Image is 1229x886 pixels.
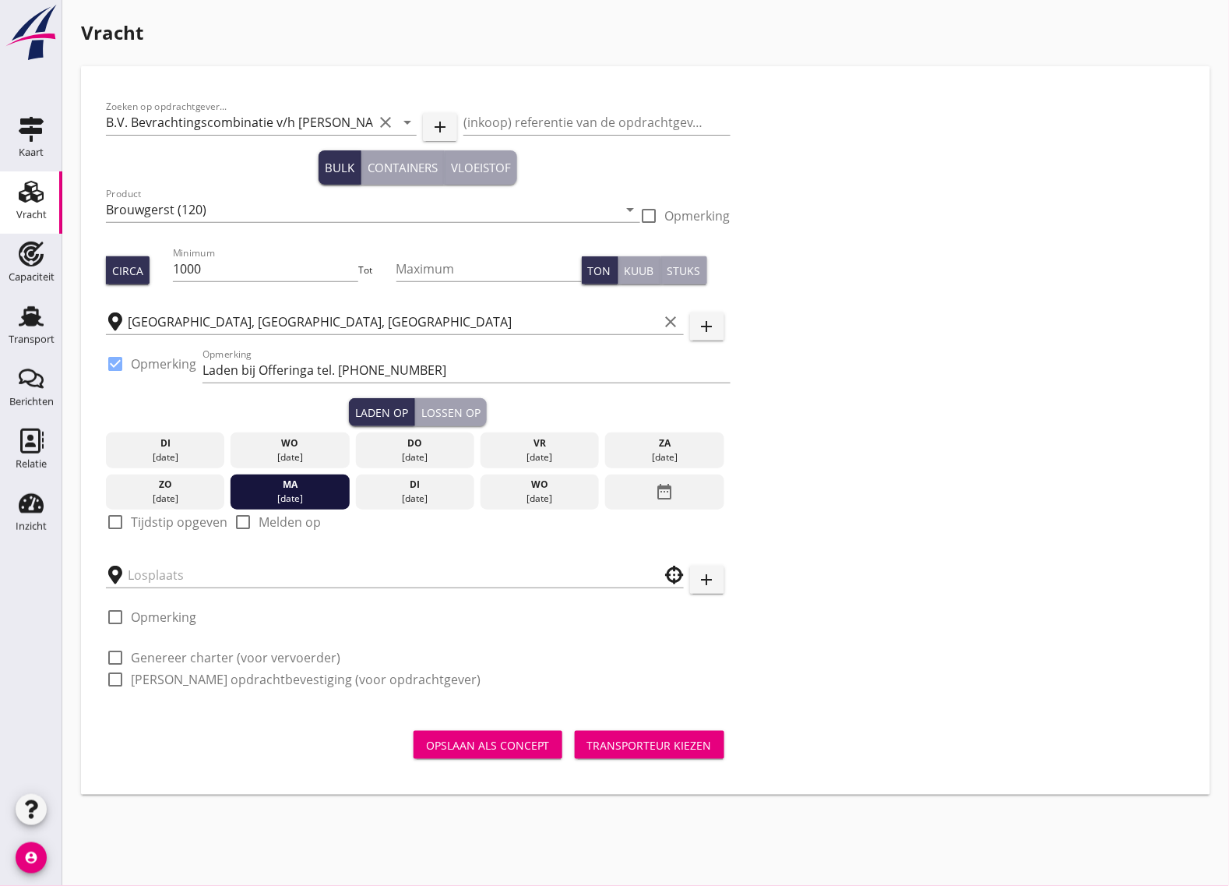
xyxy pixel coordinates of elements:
div: Capaciteit [9,272,55,282]
div: di [360,478,471,492]
div: wo [234,436,346,450]
div: [DATE] [234,450,346,464]
div: Bulk [325,159,354,177]
div: Transporteur kiezen [587,737,712,754]
i: date_range [656,478,674,506]
input: Minimum [173,256,358,281]
div: Laden op [355,404,408,421]
button: Circa [106,256,150,284]
div: wo [484,478,596,492]
button: Ton [582,256,618,284]
button: Vloeistof [445,150,517,185]
div: [DATE] [360,492,471,506]
div: Transport [9,334,55,344]
div: Kuub [625,263,654,279]
input: Laadplaats [128,309,659,334]
button: Containers [361,150,445,185]
div: [DATE] [110,492,221,506]
input: Product [106,197,618,222]
input: (inkoop) referentie van de opdrachtgever [463,110,731,135]
button: Transporteur kiezen [575,731,724,759]
div: [DATE] [609,450,720,464]
div: Stuks [667,263,701,279]
button: Stuks [661,256,707,284]
div: do [360,436,471,450]
i: arrow_drop_down [398,113,417,132]
button: Laden op [349,398,415,426]
input: Maximum [396,256,582,281]
i: clear [662,312,681,331]
label: Melden op [259,514,321,530]
div: di [110,436,221,450]
label: Opmerking [131,356,196,372]
input: Losplaats [128,563,640,588]
i: clear [376,113,395,132]
div: vr [484,436,596,450]
div: [DATE] [484,492,596,506]
label: Genereer charter (voor vervoerder) [131,650,340,665]
div: Inzicht [16,521,47,531]
div: Berichten [9,397,54,407]
div: Vracht [16,210,47,220]
label: Opmerking [665,208,731,224]
i: arrow_drop_down [622,200,640,219]
input: Zoeken op opdrachtgever... [106,110,373,135]
button: Lossen op [415,398,487,426]
div: Containers [368,159,438,177]
div: Ton [588,263,611,279]
i: add [698,317,717,336]
label: Tijdstip opgeven [131,514,227,530]
button: Bulk [319,150,361,185]
div: Circa [112,263,143,279]
div: Kaart [19,147,44,157]
div: za [609,436,720,450]
div: zo [110,478,221,492]
button: Kuub [618,256,661,284]
div: Vloeistof [451,159,511,177]
input: Opmerking [202,358,731,383]
div: ma [234,478,346,492]
div: [DATE] [360,450,471,464]
div: Tot [358,263,396,277]
label: [PERSON_NAME] opdrachtbevestiging (voor opdrachtgever) [131,672,481,687]
div: [DATE] [234,492,346,506]
div: [DATE] [110,450,221,464]
label: Opmerking [131,609,196,625]
div: Lossen op [421,404,481,421]
i: add [431,118,449,136]
div: [DATE] [484,450,596,464]
button: Opslaan als concept [414,731,562,759]
div: Opslaan als concept [426,737,550,754]
i: account_circle [16,842,47,874]
h1: Vracht [81,19,1210,47]
div: Relatie [16,459,47,469]
i: add [698,570,717,589]
img: logo-small.a267ee39.svg [3,4,59,62]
